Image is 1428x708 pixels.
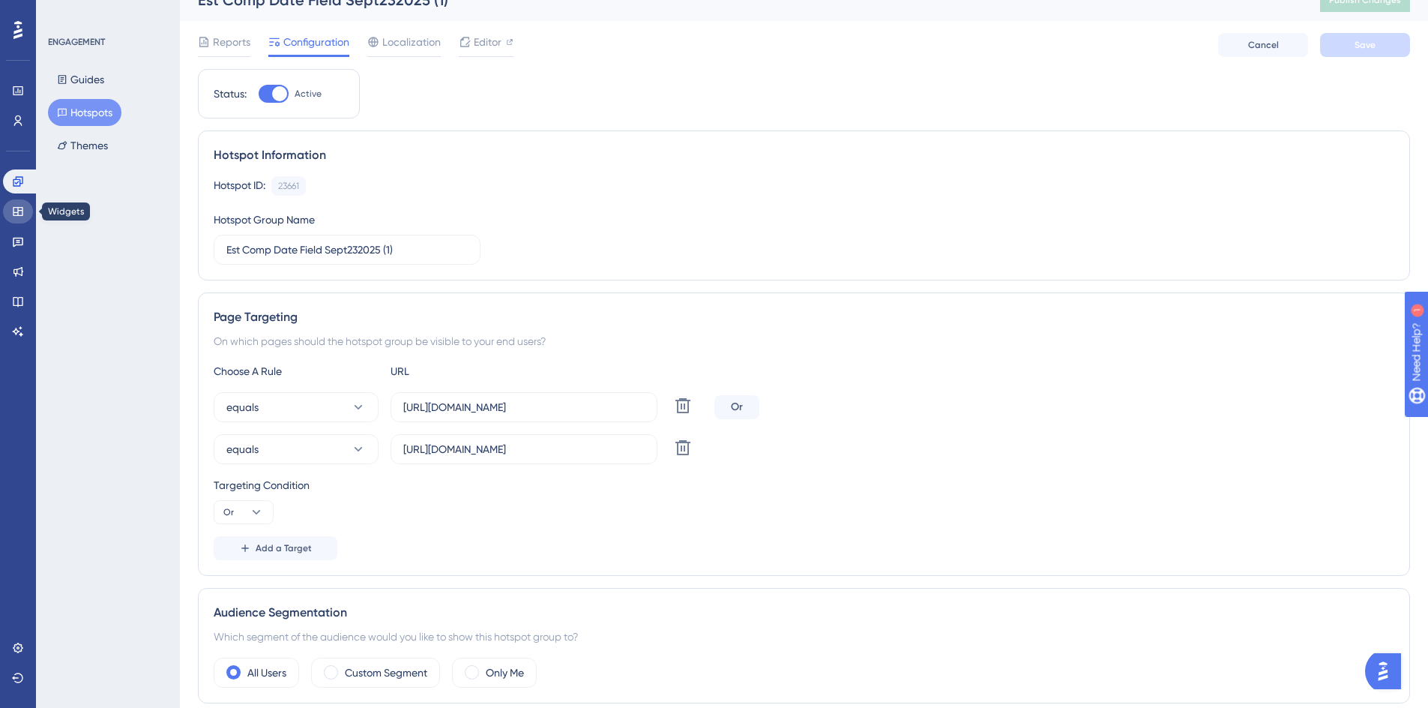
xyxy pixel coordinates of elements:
button: equals [214,434,379,464]
span: Active [295,88,322,100]
span: Or [223,506,234,518]
span: equals [226,398,259,416]
button: Cancel [1218,33,1308,57]
span: Add a Target [256,542,312,554]
span: Configuration [283,33,349,51]
div: Hotspot Information [214,146,1394,164]
div: On which pages should the hotspot group be visible to your end users? [214,332,1394,350]
div: Page Targeting [214,308,1394,326]
input: yourwebsite.com/path [403,399,645,415]
div: 1 [104,7,109,19]
div: Hotspot ID: [214,176,265,196]
span: Reports [213,33,250,51]
div: Which segment of the audience would you like to show this hotspot group to? [214,628,1394,646]
button: Or [214,500,274,524]
div: Hotspot Group Name [214,211,315,229]
span: Localization [382,33,441,51]
div: Audience Segmentation [214,604,1394,622]
div: Targeting Condition [214,476,1394,494]
button: Hotspots [48,99,121,126]
button: Guides [48,66,113,93]
label: Only Me [486,664,524,682]
button: Save [1320,33,1410,57]
input: yourwebsite.com/path [403,441,645,457]
div: Or [714,395,759,419]
span: Editor [474,33,501,51]
input: Type your Hotspot Group Name here [226,241,468,258]
div: Choose A Rule [214,362,379,380]
label: All Users [247,664,286,682]
button: Add a Target [214,536,337,560]
div: URL [391,362,555,380]
div: ENGAGEMENT [48,36,105,48]
span: Need Help? [35,4,94,22]
button: equals [214,392,379,422]
label: Custom Segment [345,664,427,682]
button: Themes [48,132,117,159]
span: Cancel [1248,39,1279,51]
div: 23661 [278,180,299,192]
div: Status: [214,85,247,103]
span: equals [226,440,259,458]
span: Save [1355,39,1376,51]
iframe: UserGuiding AI Assistant Launcher [1365,649,1410,694]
